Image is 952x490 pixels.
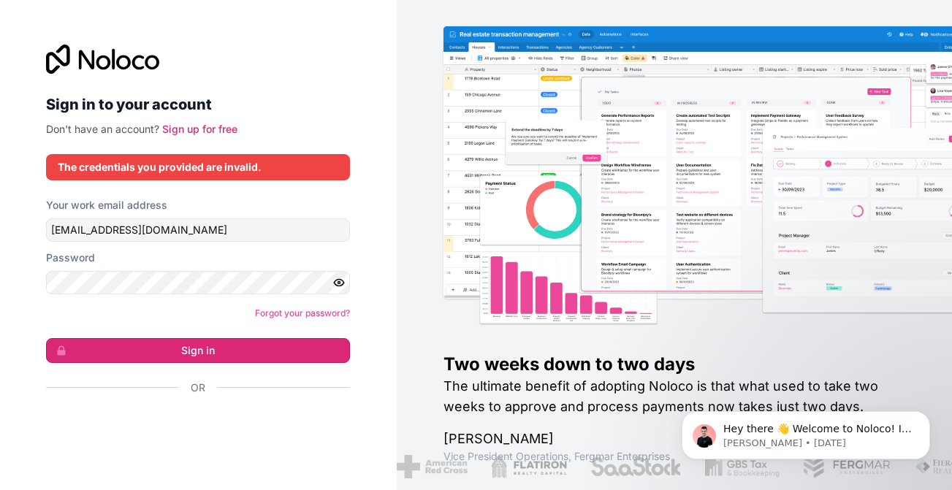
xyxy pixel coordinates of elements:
[255,307,350,318] a: Forgot your password?
[46,198,167,213] label: Your work email address
[46,338,350,363] button: Sign in
[46,123,159,135] span: Don't have an account?
[443,449,905,464] h1: Vice President Operations , Fergmar Enterprises
[491,455,567,478] img: /assets/flatiron-C8eUkumj.png
[58,160,338,175] div: The credentials you provided are invalid.
[39,411,346,443] iframe: زر تسجيل الدخول باستخدام حساب Google
[191,380,205,395] span: Or
[397,455,468,478] img: /assets/american-red-cross-BAupjrZR.png
[590,455,682,478] img: /assets/saastock-C6Zbiodz.png
[162,123,237,135] a: Sign up for free
[443,376,905,417] h2: The ultimate benefit of adopting Noloco is that what used to take two weeks to approve and proces...
[46,91,350,118] h2: Sign in to your account
[443,353,905,376] h1: Two weeks down to two days
[660,380,952,483] iframe: Intercom notifications message
[46,271,350,294] input: Password
[46,218,350,242] input: Email address
[46,250,95,265] label: Password
[443,429,905,449] h1: [PERSON_NAME]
